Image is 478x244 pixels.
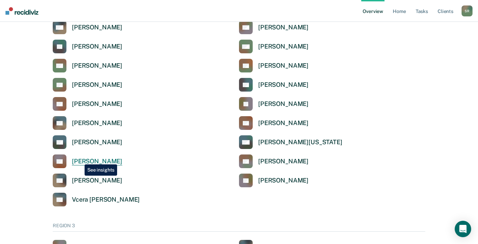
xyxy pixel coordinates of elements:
[53,223,425,232] div: REGION 3
[462,5,473,16] div: S R
[258,138,342,146] div: [PERSON_NAME][US_STATE]
[239,154,309,168] a: [PERSON_NAME]
[258,24,309,31] div: [PERSON_NAME]
[72,196,140,204] div: Vcera [PERSON_NAME]
[239,40,309,53] a: [PERSON_NAME]
[258,43,309,51] div: [PERSON_NAME]
[258,119,309,127] div: [PERSON_NAME]
[53,59,122,72] a: [PERSON_NAME]
[72,177,122,185] div: [PERSON_NAME]
[72,24,122,31] div: [PERSON_NAME]
[462,5,473,16] button: SR
[72,62,122,70] div: [PERSON_NAME]
[258,81,309,89] div: [PERSON_NAME]
[239,21,309,34] a: [PERSON_NAME]
[53,21,122,34] a: [PERSON_NAME]
[258,177,309,185] div: [PERSON_NAME]
[53,193,140,206] a: Vcera [PERSON_NAME]
[72,138,122,146] div: [PERSON_NAME]
[239,174,309,187] a: [PERSON_NAME]
[239,78,309,92] a: [PERSON_NAME]
[72,100,122,108] div: [PERSON_NAME]
[72,43,122,51] div: [PERSON_NAME]
[53,97,122,111] a: [PERSON_NAME]
[455,221,471,237] div: Open Intercom Messenger
[53,40,122,53] a: [PERSON_NAME]
[239,135,342,149] a: [PERSON_NAME][US_STATE]
[258,100,309,108] div: [PERSON_NAME]
[239,59,309,72] a: [PERSON_NAME]
[72,81,122,89] div: [PERSON_NAME]
[239,116,309,130] a: [PERSON_NAME]
[258,62,309,70] div: [PERSON_NAME]
[53,174,122,187] a: [PERSON_NAME]
[53,116,122,130] a: [PERSON_NAME]
[239,97,309,111] a: [PERSON_NAME]
[258,158,309,165] div: [PERSON_NAME]
[53,154,122,168] a: [PERSON_NAME]
[53,78,122,92] a: [PERSON_NAME]
[72,119,122,127] div: [PERSON_NAME]
[72,158,122,165] div: [PERSON_NAME]
[53,135,122,149] a: [PERSON_NAME]
[5,7,38,15] img: Recidiviz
